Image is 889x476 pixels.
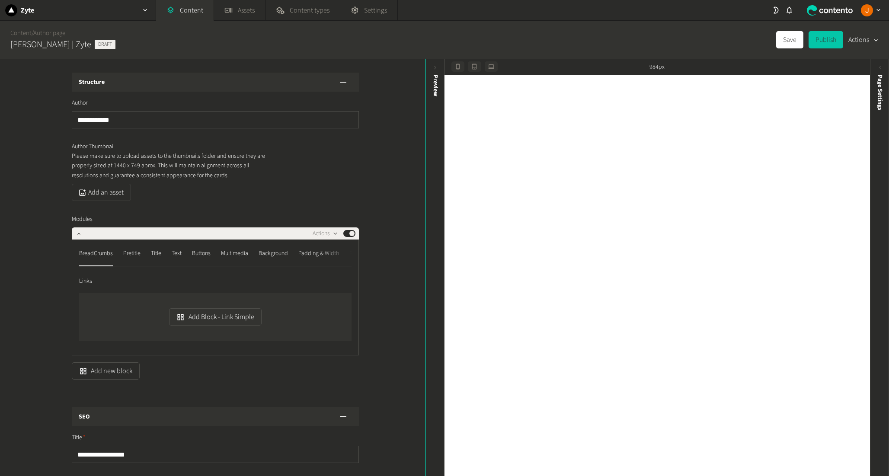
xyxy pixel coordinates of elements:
h3: SEO [79,412,90,422]
button: Actions [313,228,338,239]
h2: [PERSON_NAME] | Zyte [10,38,91,51]
a: Content [10,29,32,38]
div: Multimedia [221,246,248,260]
img: Zyte [5,4,17,16]
span: Page Settings [876,75,885,110]
button: Add new block [72,362,140,380]
div: Pretitle [123,246,141,260]
div: Preview [431,75,440,96]
span: / [32,29,33,38]
a: Author page [33,29,65,38]
span: Title [72,433,86,442]
span: 984px [649,63,665,72]
img: Josu Escalada [861,4,873,16]
span: Content types [290,5,329,16]
div: Buttons [192,246,211,260]
span: Author [72,99,87,108]
div: Title [151,246,161,260]
div: Background [259,246,288,260]
span: Links [79,277,92,286]
h2: Zyte [21,5,34,16]
h3: Structure [79,78,105,87]
span: Modules [72,215,93,224]
button: Actions [848,31,879,48]
span: Settings [364,5,387,16]
span: Draft [95,40,115,49]
span: Author Thumbnail [72,142,115,151]
p: Please make sure to upload assets to the thumbnails folder and ensure they are properly sized at ... [72,151,269,180]
div: Padding & Width [298,246,339,260]
button: Publish [809,31,843,48]
button: Add an asset [72,184,131,201]
button: Add Block - Link Simple [169,308,261,326]
div: BreadCrumbs [79,246,113,260]
div: Text [172,246,182,260]
button: Save [776,31,803,48]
